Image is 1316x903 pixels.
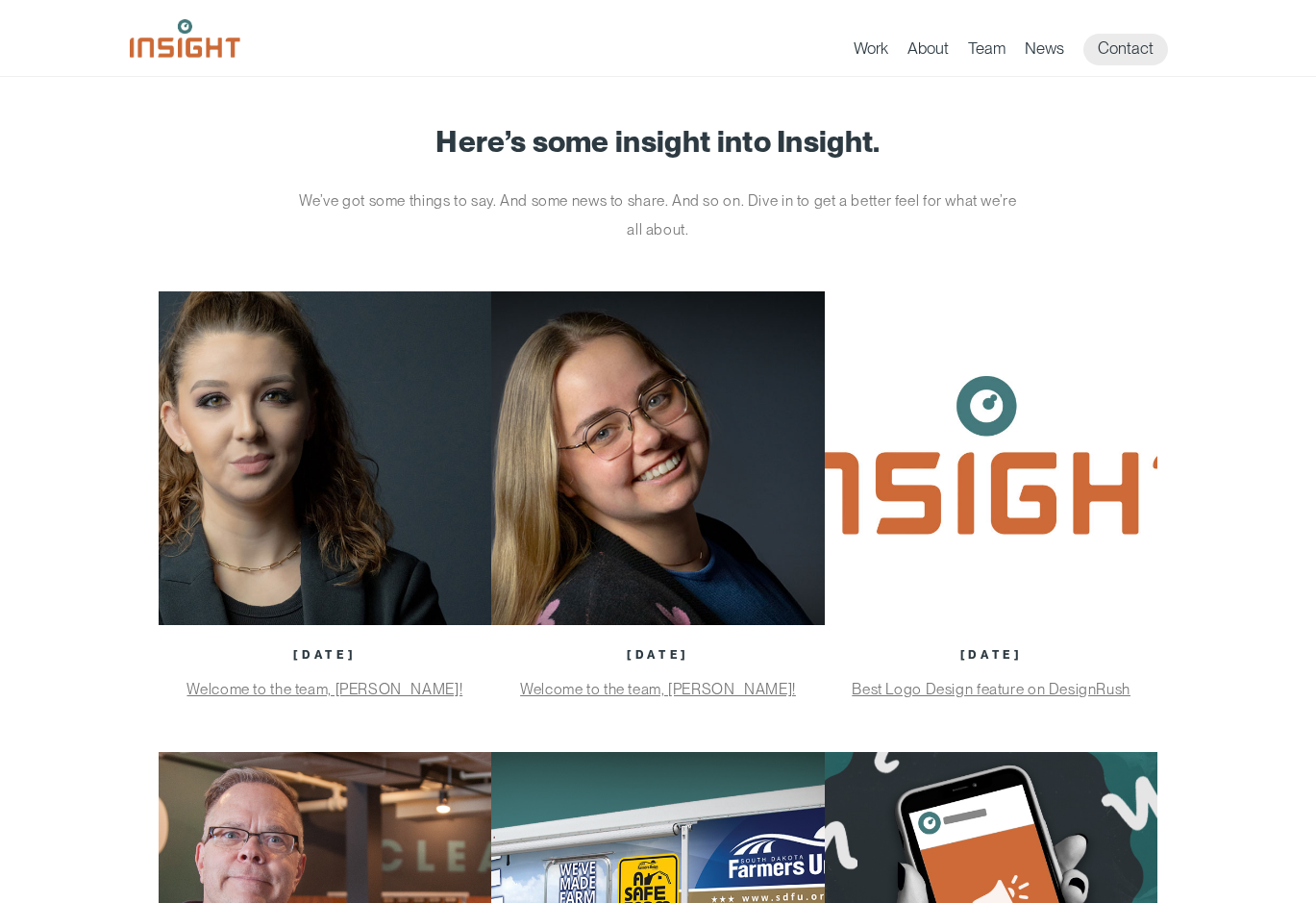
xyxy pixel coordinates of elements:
[907,38,949,65] a: About
[854,34,1187,65] nav: primary navigation menu
[520,680,796,698] a: Welcome to the team, [PERSON_NAME]!
[186,680,462,698] a: Welcome to the team, [PERSON_NAME]!
[968,38,1006,65] a: Team
[849,644,1134,665] p: [DATE]
[852,680,1130,698] a: Best Logo Design feature on DesignRush
[1025,38,1064,65] a: News
[298,187,1019,243] p: We’ve got some things to say. And some news to share. And so on. Dive in to get a better feel for...
[1083,34,1168,65] a: Contact
[183,644,468,665] p: [DATE]
[854,38,888,65] a: Work
[130,19,240,58] img: Insight Marketing Design
[159,125,1158,158] h1: Here’s some insight into Insight.
[515,644,801,665] p: [DATE]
